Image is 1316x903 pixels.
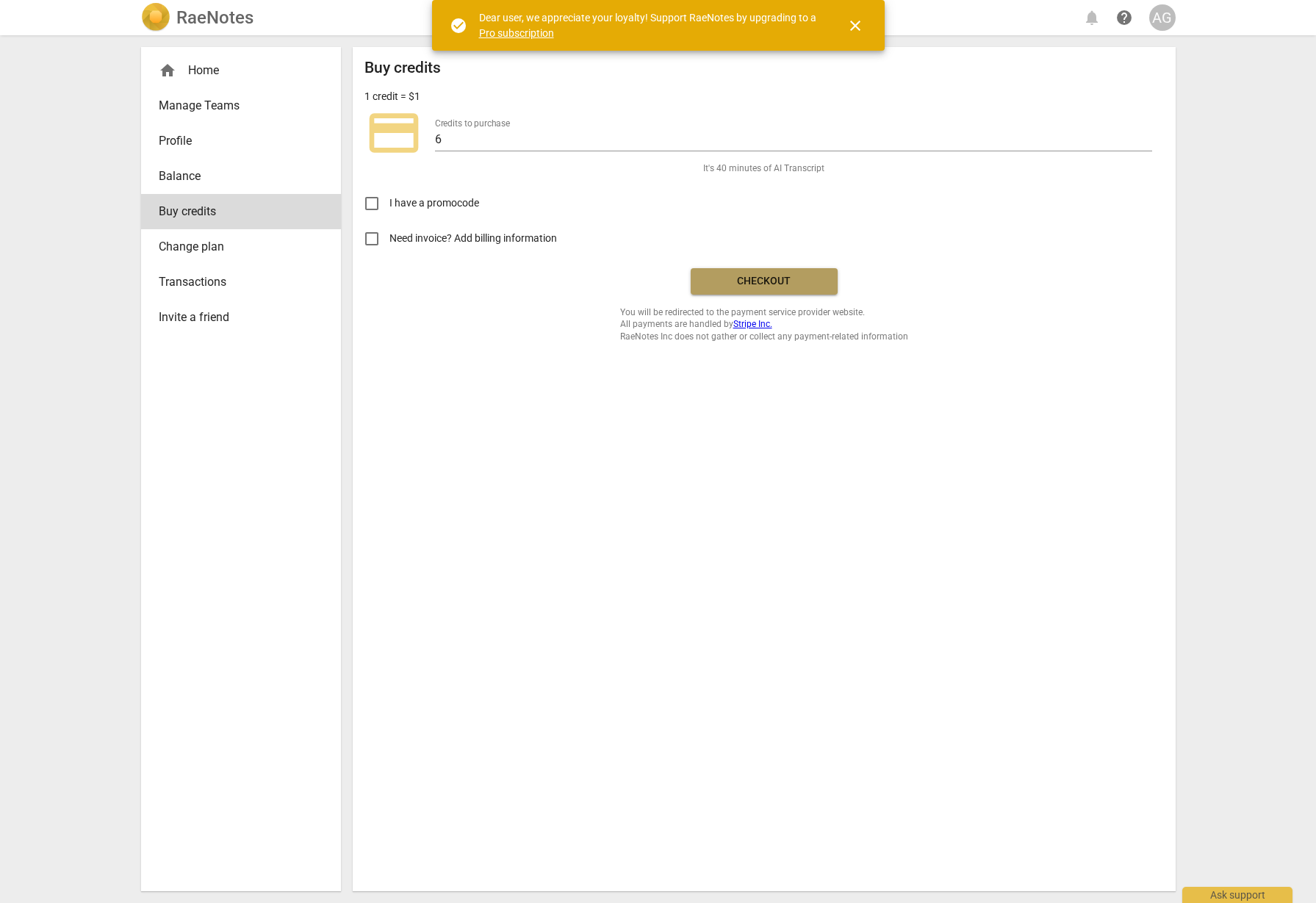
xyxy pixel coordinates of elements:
span: Transactions [159,273,312,291]
span: Balance [159,168,312,185]
a: Pro subscription [479,27,554,39]
a: Change plan [141,229,341,265]
label: Credits to purchase [435,119,510,128]
span: credit_card [364,104,423,162]
span: check_circle [450,17,467,35]
span: Invite a friend [159,309,312,326]
div: Home [141,53,341,88]
a: Profile [141,123,341,159]
p: 1 credit = $1 [364,89,420,104]
a: Balance [141,159,341,194]
span: home [159,62,176,79]
button: Close [838,8,873,43]
a: LogoRaeNotes [141,3,254,32]
a: Transactions [141,265,341,300]
span: You will be redirected to the payment service provider website. All payments are handled by RaeNo... [620,306,908,343]
span: Profile [159,132,312,150]
button: AG [1149,4,1176,31]
span: Manage Teams [159,97,312,115]
a: Buy credits [141,194,341,229]
span: Need invoice? Add billing information [389,231,559,246]
span: close [846,17,864,35]
a: Stripe Inc. [733,319,772,329]
span: I have a promocode [389,195,479,211]
a: Invite a friend [141,300,341,335]
span: Checkout [702,274,826,289]
button: Checkout [691,268,838,295]
span: help [1115,9,1133,26]
h2: RaeNotes [176,7,254,28]
div: Dear user, we appreciate your loyalty! Support RaeNotes by upgrading to a [479,10,820,40]
div: Home [159,62,312,79]
img: Logo [141,3,170,32]
a: Manage Teams [141,88,341,123]
div: Ask support [1182,887,1292,903]
h2: Buy credits [364,59,441,77]
span: It's 40 minutes of AI Transcript [703,162,824,175]
span: Change plan [159,238,312,256]
a: Help [1111,4,1137,31]
span: Buy credits [159,203,312,220]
